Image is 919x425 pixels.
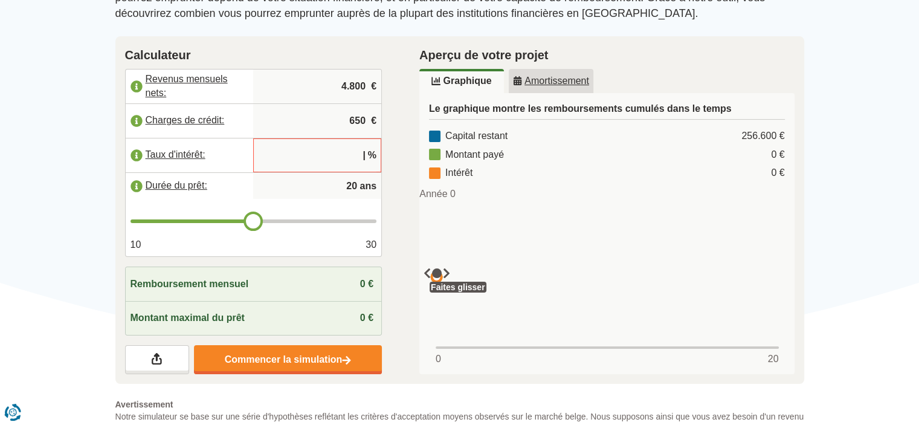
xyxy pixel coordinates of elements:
[126,108,254,134] label: Charges de crédit:
[131,277,249,291] span: Remboursement mensuel
[419,46,795,64] h2: Aperçu de votre projet
[125,46,382,64] h2: Calculateur
[131,238,141,252] span: 10
[126,173,254,200] label: Durée du prêt:
[131,311,245,325] span: Montant maximal du prêt
[360,279,373,289] span: 0 €
[429,166,472,180] div: Intérêt
[430,282,486,293] div: Faites glisser
[513,76,589,86] u: Amortissement
[371,114,376,128] span: €
[126,142,254,169] label: Taux d'intérêt:
[366,238,376,252] span: 30
[768,352,779,366] span: 20
[771,148,784,162] div: 0 €
[360,313,373,323] span: 0 €
[431,76,491,86] u: Graphique
[771,166,784,180] div: 0 €
[360,180,376,193] span: ans
[126,73,254,100] label: Revenus mensuels nets:
[429,148,504,162] div: Montant payé
[436,352,441,366] span: 0
[429,103,785,120] h3: Le graphique montre les remboursements cumulés dans le temps
[258,139,376,172] input: |
[258,105,376,137] input: |
[115,398,804,410] span: Avertissement
[125,345,189,374] a: Partagez vos résultats
[371,80,376,94] span: €
[368,149,376,163] span: %
[194,345,382,374] a: Commencer la simulation
[429,129,508,143] div: Capital restant
[258,70,376,103] input: |
[741,129,784,143] div: 256.600 €
[342,355,351,366] img: Commencer la simulation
